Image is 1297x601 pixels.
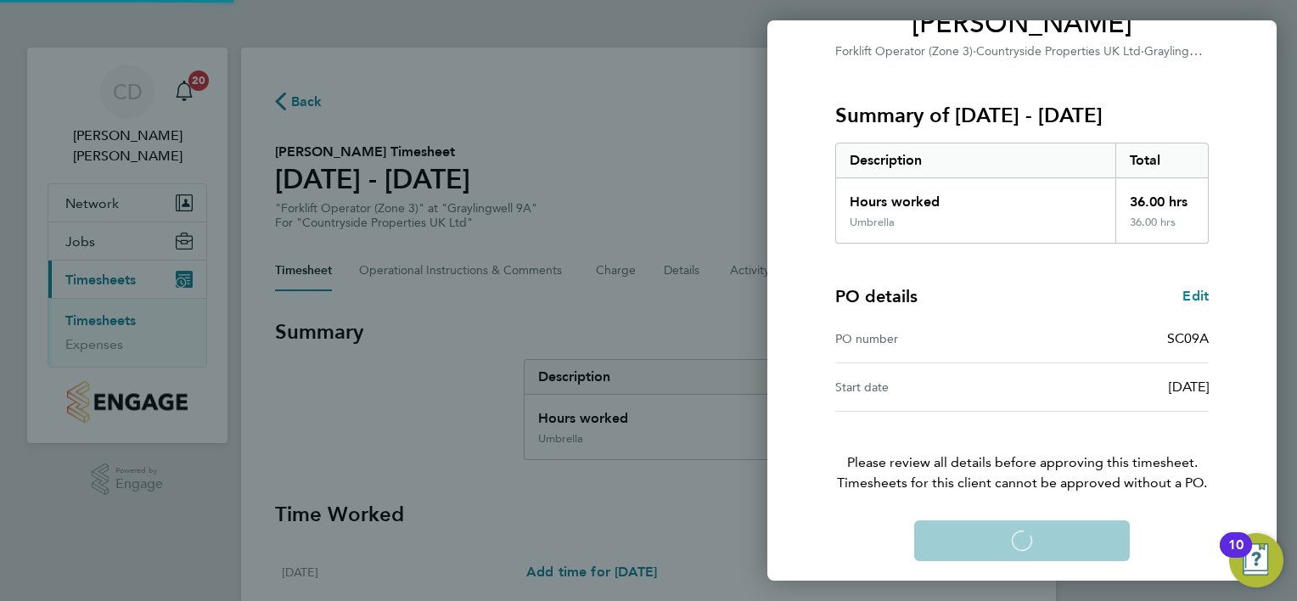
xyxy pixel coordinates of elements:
h4: PO details [835,284,918,308]
span: Timesheets for this client cannot be approved without a PO. [815,473,1229,493]
div: Umbrella [850,216,895,229]
div: [DATE] [1022,377,1209,397]
div: 10 [1228,545,1244,567]
div: PO number [835,329,1022,349]
span: Countryside Properties UK Ltd [976,44,1141,59]
span: SC09A [1167,330,1209,346]
div: Total [1115,143,1209,177]
div: Summary of 25 - 31 Aug 2025 [835,143,1209,244]
p: Please review all details before approving this timesheet. [815,412,1229,493]
span: [PERSON_NAME] [835,7,1209,41]
div: Hours worked [836,178,1115,216]
h3: Summary of [DATE] - [DATE] [835,102,1209,129]
span: · [1141,44,1144,59]
span: Forklift Operator (Zone 3) [835,44,973,59]
a: Edit [1182,286,1209,306]
span: Edit [1182,288,1209,304]
span: Graylingwell 9A [1144,42,1228,59]
div: 36.00 hrs [1115,178,1209,216]
div: Start date [835,377,1022,397]
div: Description [836,143,1115,177]
span: · [973,44,976,59]
button: Open Resource Center, 10 new notifications [1229,533,1283,587]
div: 36.00 hrs [1115,216,1209,243]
